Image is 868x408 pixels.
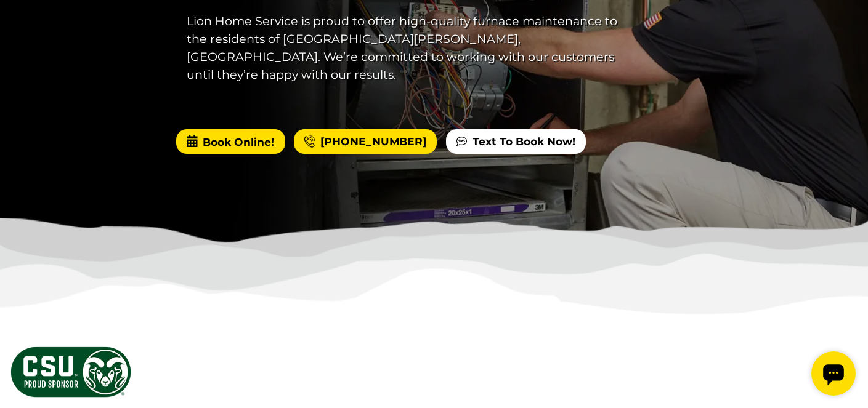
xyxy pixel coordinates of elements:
div: Open chat widget [5,5,49,49]
a: [PHONE_NUMBER] [294,129,437,154]
img: CSU Sponsor Badge [9,345,132,399]
p: Lion Home Service is proud to offer high-quality furnace maintenance to the residents of [GEOGRAP... [187,12,635,83]
span: Book Online! [176,129,285,154]
a: Text To Book Now! [446,129,586,154]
